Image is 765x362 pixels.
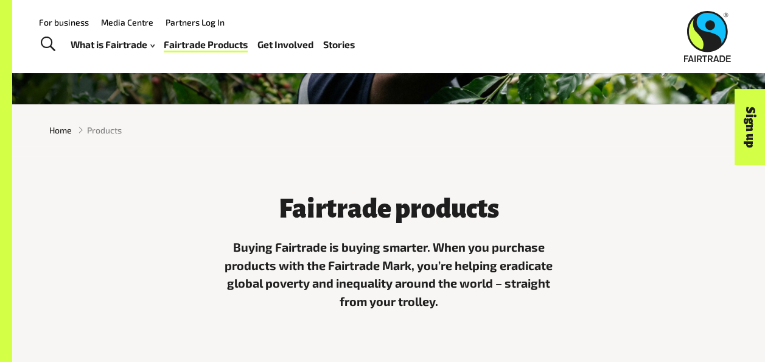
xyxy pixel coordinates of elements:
[257,36,313,53] a: Get Involved
[323,36,355,53] a: Stories
[223,195,555,224] h3: Fairtrade products
[101,17,153,27] a: Media Centre
[223,238,555,311] p: Buying Fairtrade is buying smarter. When you purchase products with the Fairtrade Mark, you’re he...
[166,17,225,27] a: Partners Log In
[39,17,89,27] a: For business
[684,11,731,62] img: Fairtrade Australia New Zealand logo
[87,124,122,137] span: Products
[33,29,63,60] a: Toggle Search
[164,36,248,53] a: Fairtrade Products
[49,124,72,137] a: Home
[71,36,155,53] a: What is Fairtrade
